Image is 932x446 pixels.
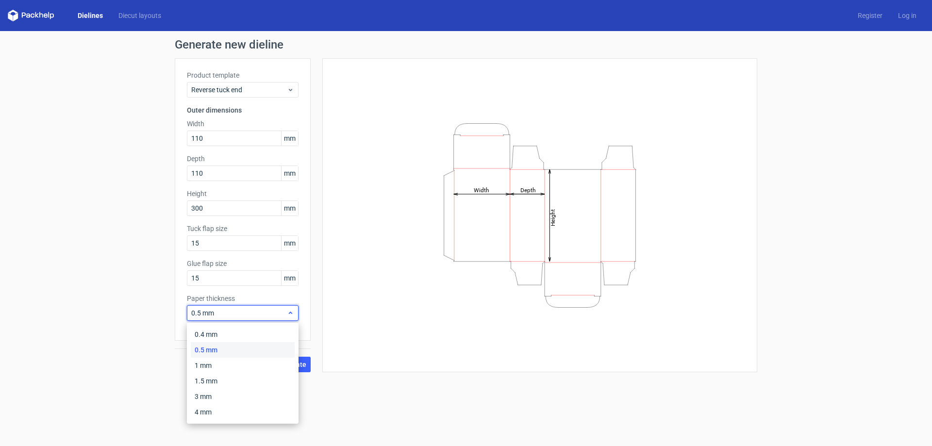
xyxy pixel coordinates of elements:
[281,131,298,146] span: mm
[549,209,556,226] tspan: Height
[281,271,298,285] span: mm
[281,166,298,181] span: mm
[281,201,298,215] span: mm
[175,39,757,50] h1: Generate new dieline
[187,189,299,198] label: Height
[187,119,299,129] label: Width
[191,373,295,389] div: 1.5 mm
[187,105,299,115] h3: Outer dimensions
[191,85,287,95] span: Reverse tuck end
[474,186,489,193] tspan: Width
[191,389,295,404] div: 3 mm
[191,404,295,420] div: 4 mm
[187,154,299,164] label: Depth
[111,11,169,20] a: Diecut layouts
[191,342,295,358] div: 0.5 mm
[191,327,295,342] div: 0.4 mm
[191,308,287,318] span: 0.5 mm
[850,11,890,20] a: Register
[191,358,295,373] div: 1 mm
[70,11,111,20] a: Dielines
[890,11,924,20] a: Log in
[187,294,299,303] label: Paper thickness
[187,70,299,80] label: Product template
[520,186,536,193] tspan: Depth
[187,259,299,268] label: Glue flap size
[281,236,298,250] span: mm
[187,224,299,233] label: Tuck flap size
